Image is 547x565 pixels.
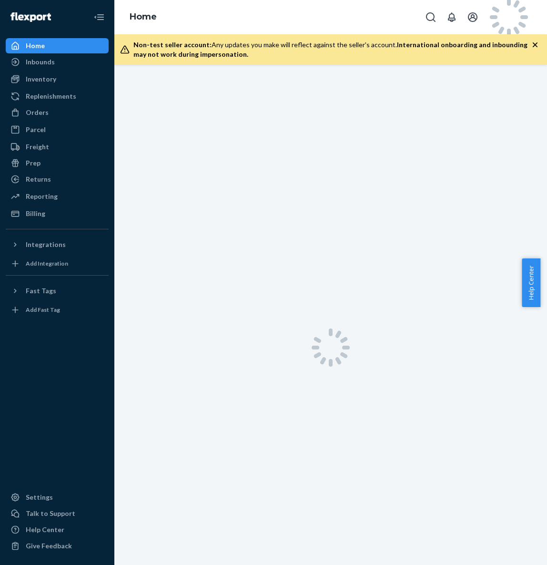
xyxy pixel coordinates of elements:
[6,105,109,120] a: Orders
[421,8,440,27] button: Open Search Box
[6,302,109,318] a: Add Fast Tag
[6,155,109,171] a: Prep
[130,11,157,22] a: Home
[26,108,49,117] div: Orders
[6,122,109,137] a: Parcel
[6,538,109,554] button: Give Feedback
[26,175,51,184] div: Returns
[26,92,76,101] div: Replenishments
[6,172,109,187] a: Returns
[463,8,482,27] button: Open account menu
[26,192,58,201] div: Reporting
[6,506,109,521] button: Talk to Support
[26,125,46,134] div: Parcel
[6,72,109,87] a: Inventory
[133,40,532,59] div: Any updates you make will reflect against the seller's account.
[6,522,109,537] a: Help Center
[26,74,56,84] div: Inventory
[26,259,68,267] div: Add Integration
[522,258,540,307] button: Help Center
[442,8,461,27] button: Open notifications
[6,189,109,204] a: Reporting
[26,142,49,152] div: Freight
[6,283,109,298] button: Fast Tags
[26,57,55,67] div: Inbounds
[133,41,212,49] span: Non-test seller account:
[26,306,60,314] div: Add Fast Tag
[26,209,45,218] div: Billing
[26,240,66,249] div: Integrations
[26,541,72,551] div: Give Feedback
[26,509,75,518] div: Talk to Support
[10,12,51,22] img: Flexport logo
[90,8,109,27] button: Close Navigation
[26,525,64,534] div: Help Center
[6,256,109,271] a: Add Integration
[6,237,109,252] button: Integrations
[26,286,56,296] div: Fast Tags
[6,139,109,154] a: Freight
[6,54,109,70] a: Inbounds
[6,206,109,221] a: Billing
[6,89,109,104] a: Replenishments
[26,493,53,502] div: Settings
[26,158,41,168] div: Prep
[6,38,109,53] a: Home
[26,41,45,51] div: Home
[122,3,164,31] ol: breadcrumbs
[6,490,109,505] a: Settings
